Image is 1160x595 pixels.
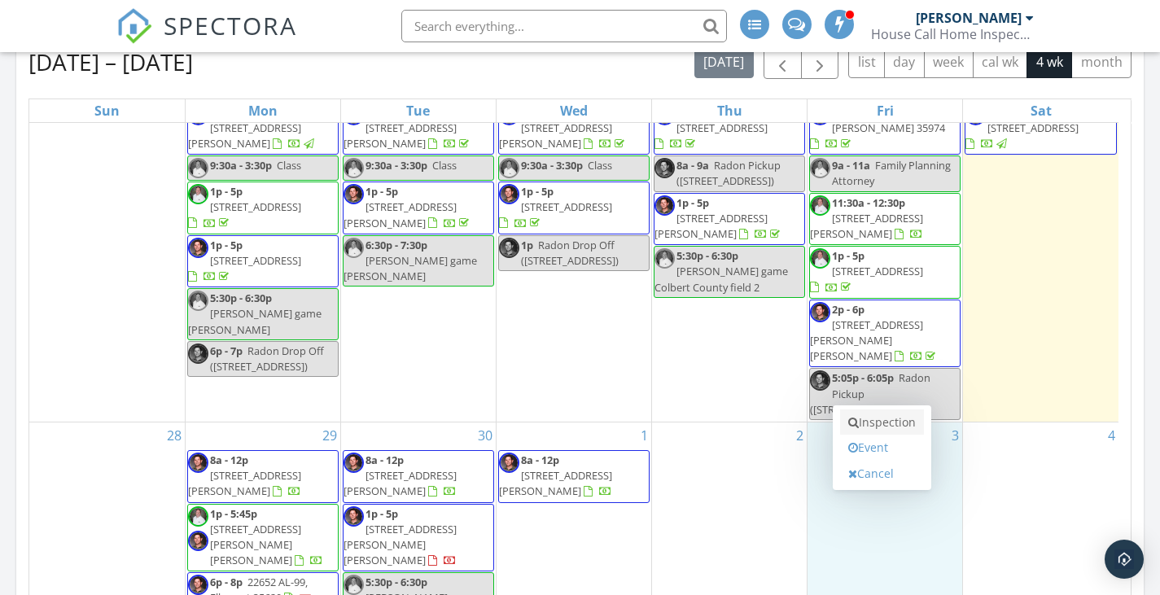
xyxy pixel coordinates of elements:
button: 4 wk [1026,46,1072,78]
span: [STREET_ADDRESS][PERSON_NAME] [344,120,457,151]
a: 14961 AL-227, [PERSON_NAME] 35974 [810,105,945,151]
a: 1p - 5p [STREET_ADDRESS][PERSON_NAME] [654,195,783,241]
a: Inspection [840,409,924,435]
span: [PERSON_NAME] game [PERSON_NAME] [344,253,477,283]
a: [STREET_ADDRESS] [654,105,768,151]
a: 11:30a - 12:30p [STREET_ADDRESS][PERSON_NAME] [810,195,923,241]
span: 1p - 5:45p [210,506,257,521]
td: Go to September 23, 2025 [340,75,496,422]
span: 1p - 5p [366,506,398,521]
a: 1p - 5:45p [STREET_ADDRESS][PERSON_NAME][PERSON_NAME] [187,504,339,572]
a: [STREET_ADDRESS][PERSON_NAME] [343,103,494,155]
span: 1p - 5p [366,184,398,199]
span: [STREET_ADDRESS][PERSON_NAME] [499,120,612,151]
span: [PERSON_NAME] game [PERSON_NAME] [188,306,322,336]
td: Go to September 24, 2025 [496,75,651,422]
img: cory_profile_pic_2.jpg [499,184,519,204]
span: 2p - 6p [832,302,865,317]
span: Family Planning Attorney [832,158,951,188]
span: Radon Pickup ([STREET_ADDRESS]) [676,158,781,188]
span: 1p - 5p [676,195,709,210]
span: 9:30a - 3:30p [210,158,272,173]
a: 8a - 12p [STREET_ADDRESS][PERSON_NAME] [343,450,494,503]
a: Go to October 2, 2025 [793,422,807,448]
span: [STREET_ADDRESS] [676,120,768,135]
a: 2p - 6p [STREET_ADDRESS][PERSON_NAME][PERSON_NAME] [810,302,939,364]
a: 8a - 12p [STREET_ADDRESS][PERSON_NAME] [498,450,650,503]
span: 9a - 11a [832,158,870,173]
a: Go to September 28, 2025 [164,422,185,448]
span: [STREET_ADDRESS][PERSON_NAME] [344,468,457,498]
img: d_forsythe112.jpg [188,184,208,204]
span: 1p - 5p [832,248,865,263]
img: d_forsythe112.jpg [810,158,830,178]
a: Cancel [840,461,924,487]
a: 1p - 5p [STREET_ADDRESS] [810,248,923,294]
img: d_forsythe112.jpg [810,248,830,269]
span: [STREET_ADDRESS][PERSON_NAME] [654,211,768,241]
td: Go to September 27, 2025 [963,75,1118,422]
a: Tuesday [403,99,433,122]
a: Friday [873,99,897,122]
a: 1p - 5p [STREET_ADDRESS] [498,182,650,234]
img: cory_profile_pic_2.jpg [654,158,675,178]
span: 6:30p - 7:30p [366,238,427,252]
a: Sunday [91,99,123,122]
button: month [1071,46,1132,78]
span: 5:30p - 6:30p [676,248,738,263]
span: 5:30p - 6:30p [366,575,427,589]
span: [STREET_ADDRESS] [210,253,301,268]
a: 8a - 12p [STREET_ADDRESS][PERSON_NAME] [499,453,612,498]
a: [STREET_ADDRESS] [965,103,1117,155]
span: [STREET_ADDRESS] [987,120,1079,135]
a: 8a - 12p [STREET_ADDRESS][PERSON_NAME] [187,450,339,503]
a: 1p - 5p [STREET_ADDRESS] [188,184,301,230]
span: 6p - 8p [210,575,243,589]
img: cory_profile_pic_2.jpg [810,302,830,322]
img: d_forsythe112.jpg [188,158,208,178]
button: day [884,46,925,78]
img: cory_profile_pic_2.jpg [188,238,208,258]
a: [STREET_ADDRESS][PERSON_NAME] [187,103,339,155]
span: [STREET_ADDRESS] [521,199,612,214]
a: Go to September 29, 2025 [319,422,340,448]
div: [PERSON_NAME] [916,10,1022,26]
a: 2p - 6p [STREET_ADDRESS][PERSON_NAME][PERSON_NAME] [809,300,961,368]
img: cory_profile_pic_2.jpg [188,531,208,551]
a: 11:30a - 12:30p [STREET_ADDRESS][PERSON_NAME] [809,193,961,246]
span: 9:30a - 3:30p [521,158,583,173]
span: SPECTORA [164,8,297,42]
a: Go to October 3, 2025 [948,422,962,448]
a: 1p - 5p [STREET_ADDRESS] [499,184,612,230]
span: 5:05p - 6:05p [832,370,894,385]
a: [STREET_ADDRESS][PERSON_NAME] [344,105,472,151]
span: [STREET_ADDRESS] [832,264,923,278]
span: Class [588,158,612,173]
span: Radon Drop Off ([STREET_ADDRESS]) [521,238,619,268]
a: Go to September 30, 2025 [475,422,496,448]
button: [DATE] [694,46,754,78]
span: 1p - 5p [210,184,243,199]
span: [STREET_ADDRESS][PERSON_NAME] [188,468,301,498]
td: Go to September 25, 2025 [652,75,808,422]
a: Monday [245,99,281,122]
a: 1p - 5p [STREET_ADDRESS] [809,246,961,299]
button: cal wk [973,46,1028,78]
span: [STREET_ADDRESS][PERSON_NAME] [344,199,457,230]
img: cory_profile_pic_2.jpg [499,453,519,473]
img: d_forsythe112.jpg [344,238,364,258]
input: Search everything... [401,10,727,42]
span: 8a - 12p [521,453,559,467]
img: d_forsythe112.jpg [188,506,208,527]
a: [STREET_ADDRESS][PERSON_NAME] [498,103,650,155]
a: 1p - 5p [STREET_ADDRESS] [187,182,339,234]
img: d_forsythe112.jpg [188,291,208,311]
a: SPECTORA [116,22,297,56]
span: 6p - 7p [210,343,243,358]
a: [STREET_ADDRESS] [965,105,1079,151]
span: 1p [521,238,533,252]
td: Go to September 22, 2025 [185,75,340,422]
div: Open Intercom Messenger [1105,540,1144,579]
div: House Call Home Inspection [871,26,1034,42]
a: Saturday [1027,99,1055,122]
